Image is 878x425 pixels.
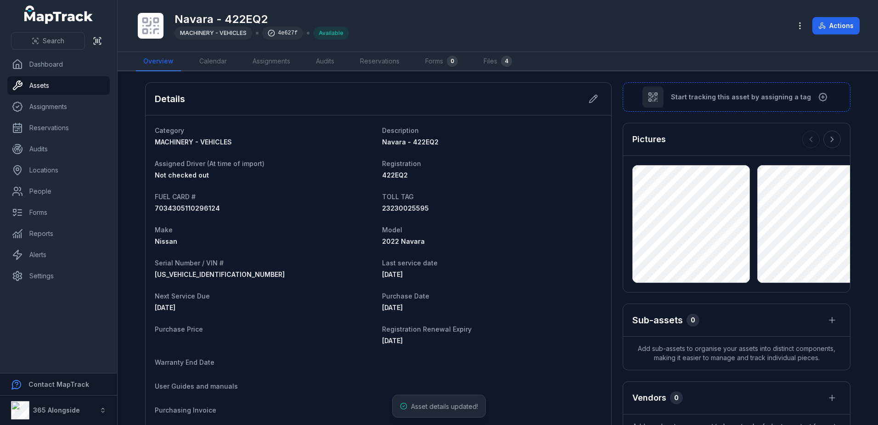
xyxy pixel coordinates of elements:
[155,406,216,414] span: Purchasing Invoice
[155,193,196,201] span: FUEL CARD #
[155,92,185,105] h2: Details
[7,119,110,137] a: Reservations
[382,138,439,146] span: Navara - 422EQ2
[382,292,429,300] span: Purchase Date
[180,29,247,36] span: MACHINERY - VEHICLES
[382,325,472,333] span: Registration Renewal Expiry
[476,52,519,71] a: Files4
[155,204,220,212] span: 7034305110296124
[155,237,177,245] span: Nissan
[382,337,403,345] time: 29/12/2025, 10:00:00 am
[155,382,238,390] span: User Guides and manuals
[353,52,407,71] a: Reservations
[447,56,458,67] div: 0
[174,12,349,27] h1: Navara - 422EQ2
[382,237,425,245] span: 2022 Navara
[623,82,850,112] button: Start tracking this asset by assigning a tag
[155,270,285,278] span: [US_VEHICLE_IDENTIFICATION_NUMBER]
[623,337,850,370] span: Add sub-assets to organise your assets into distinct components, making it easier to manage and t...
[136,52,181,71] a: Overview
[812,17,860,34] button: Actions
[382,126,419,134] span: Description
[313,27,349,40] div: Available
[155,325,203,333] span: Purchase Price
[155,358,214,366] span: Warranty End Date
[382,337,403,345] span: [DATE]
[382,226,402,234] span: Model
[7,98,110,116] a: Assignments
[155,171,209,179] span: Not checked out
[382,304,403,311] time: 07/01/2022, 10:00:00 am
[7,224,110,243] a: Reports
[7,246,110,264] a: Alerts
[155,138,232,146] span: MACHINERY - VEHICLES
[7,55,110,74] a: Dashboard
[382,160,421,167] span: Registration
[43,36,64,46] span: Search
[33,406,80,414] strong: 365 Alongside
[382,204,429,212] span: 23230025595
[7,140,110,158] a: Audits
[382,193,414,201] span: TOLL TAG
[687,314,699,327] div: 0
[670,391,683,404] div: 0
[411,402,478,410] span: Asset details updated!
[309,52,342,71] a: Audits
[7,76,110,95] a: Assets
[28,380,89,388] strong: Contact MapTrack
[7,182,110,201] a: People
[155,304,175,311] time: 20/08/2025, 10:00:00 am
[155,304,175,311] span: [DATE]
[192,52,234,71] a: Calendar
[155,259,224,267] span: Serial Number / VIN #
[7,203,110,222] a: Forms
[632,391,666,404] h3: Vendors
[155,160,265,167] span: Assigned Driver (At time of import)
[382,259,438,267] span: Last service date
[382,304,403,311] span: [DATE]
[24,6,93,24] a: MapTrack
[155,126,184,134] span: Category
[382,270,403,278] span: [DATE]
[7,267,110,285] a: Settings
[262,27,303,40] div: 4e627f
[671,92,811,102] span: Start tracking this asset by assigning a tag
[155,226,173,234] span: Make
[632,133,666,146] h3: Pictures
[7,161,110,179] a: Locations
[501,56,512,67] div: 4
[382,270,403,278] time: 13/02/2025, 12:00:00 am
[245,52,298,71] a: Assignments
[382,171,408,179] span: 422EQ2
[418,52,465,71] a: Forms0
[155,292,210,300] span: Next Service Due
[632,314,683,327] h2: Sub-assets
[11,32,85,50] button: Search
